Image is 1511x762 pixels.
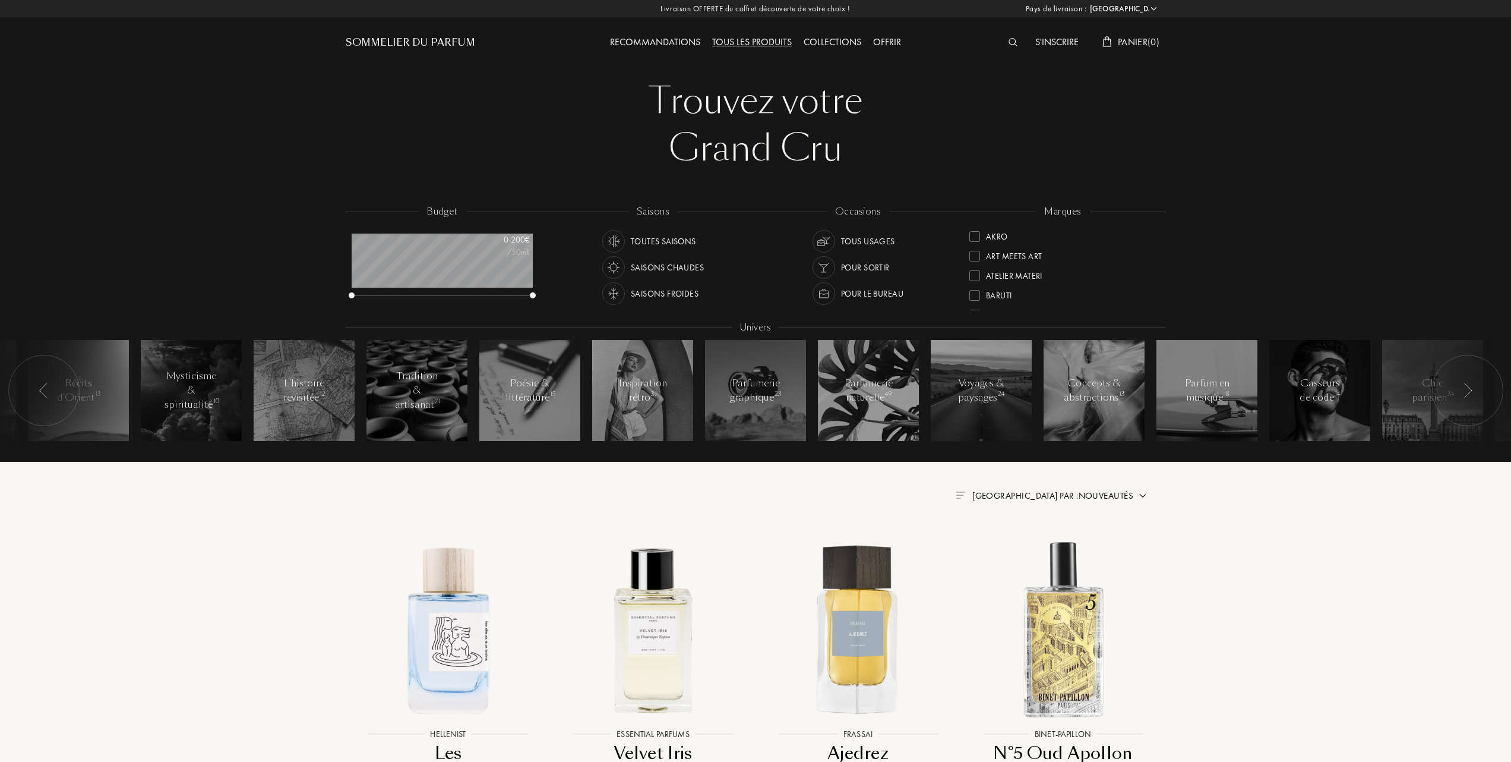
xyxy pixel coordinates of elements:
[1335,390,1341,398] span: 14
[418,205,466,219] div: budget
[1295,376,1345,405] div: Casseurs de code
[867,36,907,48] a: Offrir
[1149,4,1158,13] img: arrow_w.png
[1182,376,1232,405] div: Parfum en musique
[706,36,798,48] a: Tous les produits
[561,537,745,722] img: Velvet Iris Essential Parfums
[1029,35,1085,51] div: S'inscrire
[320,390,325,398] span: 12
[815,259,832,276] img: usage_occasion_party_white.svg
[730,376,781,405] div: Parfumerie graphique
[986,266,1042,282] div: Atelier Materi
[435,397,440,405] span: 71
[39,383,49,398] img: arr_left.svg
[470,234,530,246] div: 0 - 200 €
[956,492,965,499] img: filter_by.png
[986,305,1045,321] div: Binet-Papillon
[213,397,219,405] span: 10
[605,259,622,276] img: usage_season_hot_white.svg
[605,233,622,250] img: usage_season_average_white.svg
[1138,491,1148,500] img: arrow.png
[1224,390,1229,398] span: 18
[986,226,1008,243] div: Akro
[346,36,475,50] a: Sommelier du Parfum
[766,537,950,722] img: Ajedrez Frassai
[827,205,889,219] div: occasions
[841,282,903,305] div: Pour le bureau
[604,35,706,51] div: Recommandations
[279,376,330,405] div: L'histoire revisitée
[355,77,1156,125] div: Trouvez votre
[604,36,706,48] a: Recommandations
[998,390,1005,398] span: 24
[775,390,782,398] span: 23
[1036,205,1089,219] div: marques
[841,230,895,253] div: Tous usages
[631,256,704,279] div: Saisons chaudes
[815,285,832,302] img: usage_occasion_work_white.svg
[843,376,894,405] div: Parfumerie naturelle
[355,125,1156,172] div: Grand Cru
[798,36,867,48] a: Collections
[631,282,698,305] div: Saisons froides
[815,233,832,250] img: usage_occasion_all_white.svg
[1118,36,1159,48] span: Panier ( 0 )
[550,390,555,398] span: 15
[1064,376,1124,405] div: Concepts & abstractions
[505,376,555,405] div: Poésie & littérature
[1119,390,1125,398] span: 13
[605,285,622,302] img: usage_season_cold_white.svg
[1102,36,1112,47] img: cart_white.svg
[885,390,892,398] span: 49
[392,369,442,412] div: Tradition & artisanat
[706,35,798,51] div: Tous les produits
[956,376,1007,405] div: Voyages & paysages
[732,321,779,335] div: Univers
[651,390,657,398] span: 37
[841,256,890,279] div: Pour sortir
[165,369,219,412] div: Mysticisme & spiritualité
[618,376,668,405] div: Inspiration rétro
[1029,36,1085,48] a: S'inscrire
[631,230,696,253] div: Toutes saisons
[470,246,530,259] div: /50mL
[628,205,678,219] div: saisons
[971,537,1155,722] img: N°5 Oud Apollon Binet-Papillon
[986,285,1012,301] div: Baruti
[986,246,1042,262] div: Art Meets Art
[972,490,1133,502] span: [GEOGRAPHIC_DATA] par : Nouveautés
[867,35,907,51] div: Offrir
[798,35,867,51] div: Collections
[356,537,540,722] img: Les Dieux aux Bains Hellenist
[1463,383,1472,398] img: arr_left.svg
[1026,3,1087,15] span: Pays de livraison :
[1009,38,1017,46] img: search_icn_white.svg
